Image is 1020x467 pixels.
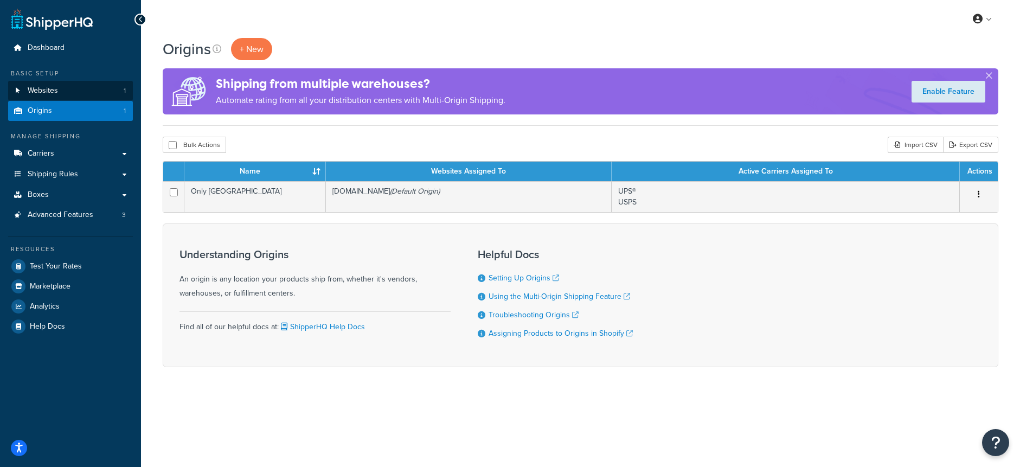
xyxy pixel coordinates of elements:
li: Advanced Features [8,205,133,225]
span: 1 [124,106,126,116]
td: Only [GEOGRAPHIC_DATA] [184,181,326,212]
button: Bulk Actions [163,137,226,153]
div: Import CSV [888,137,943,153]
span: Advanced Features [28,210,93,220]
a: Advanced Features 3 [8,205,133,225]
a: Export CSV [943,137,998,153]
h3: Understanding Origins [179,248,451,260]
th: Name : activate to sort column ascending [184,162,326,181]
a: Help Docs [8,317,133,336]
a: Assigning Products to Origins in Shopify [489,328,633,339]
div: Manage Shipping [8,132,133,141]
span: 1 [124,86,126,95]
li: Websites [8,81,133,101]
a: + New [231,38,272,60]
span: Dashboard [28,43,65,53]
a: ShipperHQ Help Docs [279,321,365,332]
a: Boxes [8,185,133,205]
div: Resources [8,245,133,254]
a: Origins 1 [8,101,133,121]
a: Shipping Rules [8,164,133,184]
a: ShipperHQ Home [11,8,93,30]
span: Help Docs [30,322,65,331]
span: Carriers [28,149,54,158]
a: Enable Feature [912,81,985,103]
button: Open Resource Center [982,429,1009,456]
th: Websites Assigned To [326,162,612,181]
span: Websites [28,86,58,95]
a: Websites 1 [8,81,133,101]
a: Troubleshooting Origins [489,309,579,321]
a: Using the Multi-Origin Shipping Feature [489,291,630,302]
span: Boxes [28,190,49,200]
span: + New [240,43,264,55]
h3: Helpful Docs [478,248,633,260]
div: An origin is any location your products ship from, whether it's vendors, warehouses, or fulfillme... [179,248,451,300]
h4: Shipping from multiple warehouses? [216,75,505,93]
span: Shipping Rules [28,170,78,179]
a: Dashboard [8,38,133,58]
th: Active Carriers Assigned To [612,162,960,181]
h1: Origins [163,39,211,60]
span: 3 [122,210,126,220]
div: Basic Setup [8,69,133,78]
i: (Default Origin) [390,185,440,197]
a: Carriers [8,144,133,164]
a: Test Your Rates [8,257,133,276]
span: Test Your Rates [30,262,82,271]
th: Actions [960,162,998,181]
a: Analytics [8,297,133,316]
p: Automate rating from all your distribution centers with Multi-Origin Shipping. [216,93,505,108]
span: Analytics [30,302,60,311]
li: Origins [8,101,133,121]
div: Find all of our helpful docs at: [179,311,451,334]
a: Setting Up Origins [489,272,559,284]
a: Marketplace [8,277,133,296]
span: Origins [28,106,52,116]
span: Marketplace [30,282,70,291]
img: ad-origins-multi-dfa493678c5a35abed25fd24b4b8a3fa3505936ce257c16c00bdefe2f3200be3.png [163,68,216,114]
td: [DOMAIN_NAME] [326,181,612,212]
td: UPS® USPS [612,181,960,212]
